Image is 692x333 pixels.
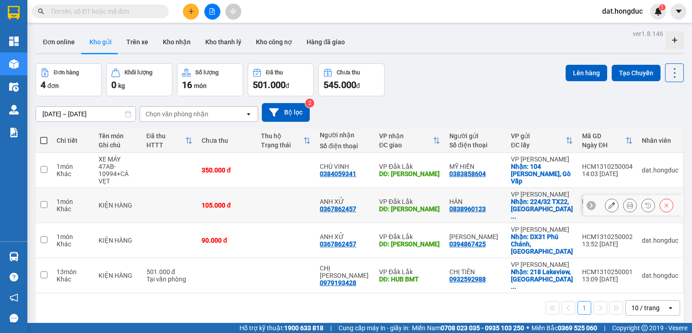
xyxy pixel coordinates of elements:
div: ver 1.8.146 [633,29,663,39]
th: Toggle SortBy [578,129,637,153]
button: Trên xe [119,31,156,53]
button: Lên hàng [566,65,607,81]
div: 350.000 đ [202,166,251,174]
div: KIỆN HÀNG [99,237,137,244]
img: icon-new-feature [654,7,662,16]
div: Tên món [99,132,137,140]
button: Chưa thu545.000đ [318,63,385,96]
button: Kho nhận [156,31,198,53]
span: notification [10,293,18,302]
span: kg [118,82,125,89]
div: Chưa thu [337,69,360,76]
div: Khác [57,170,89,177]
div: dat.hongduc [642,272,678,279]
button: aim [225,4,241,20]
div: VP Đắk Lắk [379,268,440,276]
button: Đơn hàng4đơn [36,63,102,96]
img: warehouse-icon [9,252,19,261]
span: 16 [182,79,192,90]
svg: open [667,304,674,312]
div: ANH XỬ [320,198,370,205]
div: 1 món [57,198,89,205]
div: XE MÁY 47AB-10994+CÀ VẸT [99,156,137,185]
span: aim [230,8,236,15]
div: Tại văn phòng [146,276,193,283]
button: Đơn online [36,31,82,53]
div: 1 món [57,233,89,240]
span: 501.000 [253,79,286,90]
div: Ngày ĐH [582,141,625,149]
div: HTTT [146,141,185,149]
div: MỸ HIỀN [449,163,502,170]
span: đ [356,82,360,89]
span: 0 [111,79,116,90]
div: Nhận: 104 Nguyễn Văn Nghi, Gò Vấp [511,163,573,185]
div: 13:52 [DATE] [582,240,633,248]
button: Hàng đã giao [299,31,352,53]
div: Khối lượng [125,69,152,76]
span: caret-down [675,7,683,16]
div: 14:03 [DATE] [582,170,633,177]
div: DĐ: HUB HOÀ KHÁNH [379,205,440,213]
div: Khác [57,205,89,213]
div: dat.hongduc [642,166,678,174]
div: VP [PERSON_NAME] [511,226,573,233]
div: Đã thu [146,132,185,140]
div: HÂN [449,198,502,205]
div: 0932592988 [449,276,486,283]
div: ĐC lấy [511,141,566,149]
span: Hỗ trợ kỹ thuật: [239,323,323,333]
img: logo-vxr [8,6,20,20]
div: ANH XỬ [320,233,370,240]
div: Ghi chú [99,141,137,149]
div: CHÚ VINH [320,163,370,170]
button: Kho gửi [82,31,119,53]
div: 1 món [57,163,89,170]
div: Khác [57,276,89,283]
span: 545.000 [323,79,356,90]
div: 0979193428 [320,279,356,286]
span: Cung cấp máy in - giấy in: [338,323,410,333]
div: 0838960123 [449,205,486,213]
div: HCM1310250003 [582,198,633,205]
div: HCM1310250004 [582,163,633,170]
div: Số điện thoại [320,142,370,150]
div: Trạng thái [261,141,303,149]
div: Đã thu [266,69,283,76]
th: Toggle SortBy [256,129,315,153]
span: plus [188,8,194,15]
strong: 1900 633 818 [284,324,323,332]
div: CHỊ TIÊN [449,268,502,276]
div: dat.hongduc [642,237,678,244]
div: HCM1310250002 [582,233,633,240]
strong: 0708 023 035 - 0935 103 250 [441,324,524,332]
div: Chưa thu [202,137,251,144]
span: file-add [209,8,215,15]
div: VP [PERSON_NAME] [511,261,573,268]
div: Người gửi [449,132,502,140]
div: 105.000 đ [202,202,251,209]
button: 1 [578,301,591,315]
div: VP [PERSON_NAME] [511,156,573,163]
div: VP gửi [511,132,566,140]
span: message [10,314,18,323]
span: ⚪️ [526,326,529,330]
span: ... [511,283,516,290]
div: CHỊ THẢO [320,265,370,279]
button: Tạo Chuyến [612,65,661,81]
span: dat.hongduc [595,5,650,17]
div: DĐ: HUB BMT [379,276,440,283]
svg: open [245,110,252,118]
button: plus [183,4,199,20]
input: Select a date range. [36,107,135,121]
img: warehouse-icon [9,59,19,69]
sup: 2 [305,99,314,108]
div: 13 món [57,268,89,276]
div: Chi tiết [57,137,89,144]
button: caret-down [671,4,687,20]
div: Người nhận [320,131,370,139]
img: dashboard-icon [9,36,19,46]
div: 501.000 đ [146,268,193,276]
div: Nhận: 218 Lakeview, Đường song hành, Q2 [511,268,573,290]
div: Khác [57,240,89,248]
